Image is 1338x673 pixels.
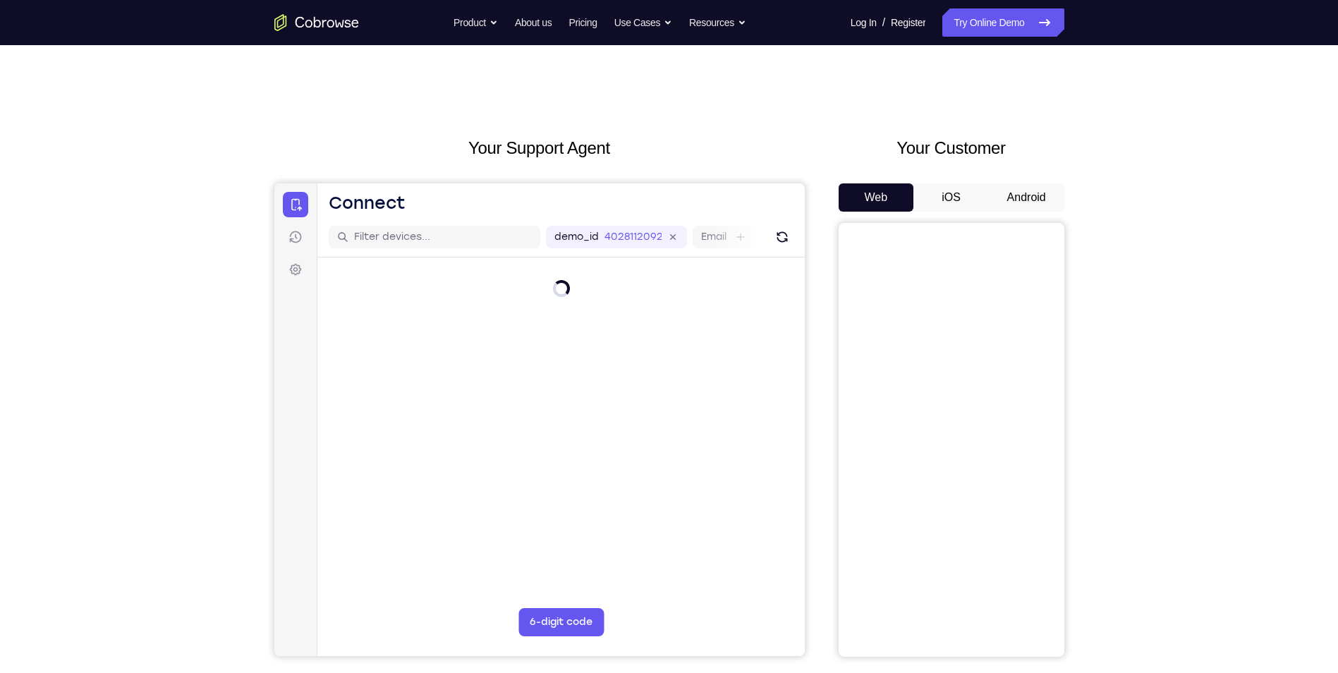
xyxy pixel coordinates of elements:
[274,135,805,161] h2: Your Support Agent
[882,14,885,31] span: /
[515,8,552,37] a: About us
[614,8,672,37] button: Use Cases
[568,8,597,37] a: Pricing
[839,135,1064,161] h2: Your Customer
[274,14,359,31] a: Go to the home page
[454,8,498,37] button: Product
[891,8,925,37] a: Register
[942,8,1064,37] a: Try Online Demo
[839,183,914,212] button: Web
[274,183,805,656] iframe: Agent
[689,8,746,37] button: Resources
[989,183,1064,212] button: Android
[851,8,877,37] a: Log In
[913,183,989,212] button: iOS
